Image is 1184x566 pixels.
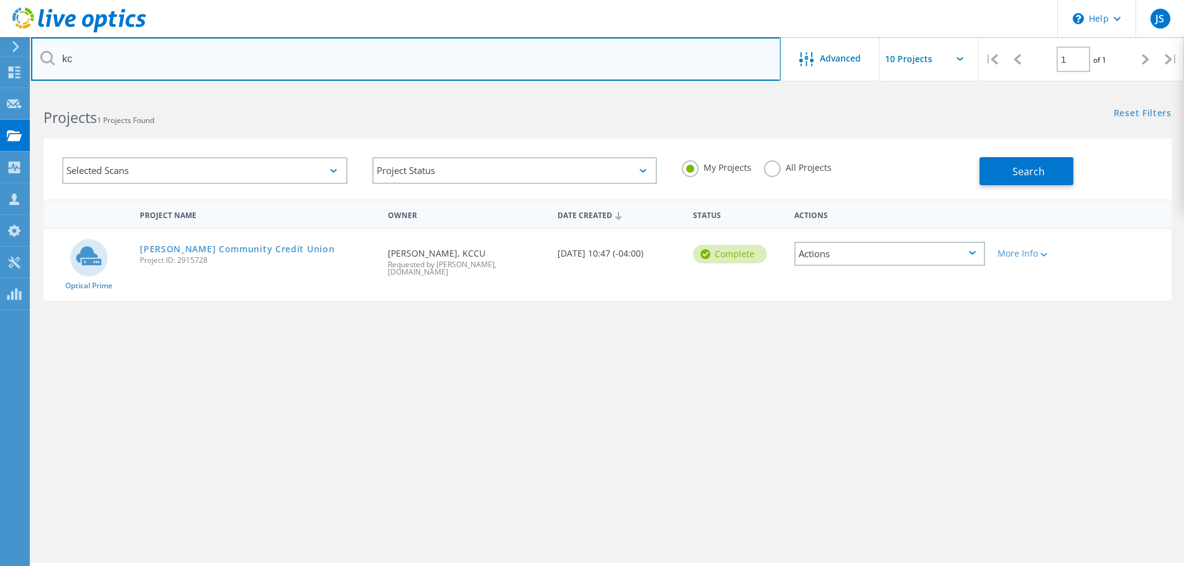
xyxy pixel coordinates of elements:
[1155,14,1164,24] span: JS
[551,229,687,270] div: [DATE] 10:47 (-04:00)
[44,107,97,127] b: Projects
[1093,55,1106,65] span: of 1
[65,282,112,290] span: Optical Prime
[980,157,1073,185] button: Search
[12,26,146,35] a: Live Optics Dashboard
[794,242,985,266] div: Actions
[382,229,551,288] div: [PERSON_NAME], KCCU
[693,245,767,263] div: Complete
[820,54,861,63] span: Advanced
[1159,37,1184,81] div: |
[979,37,1004,81] div: |
[687,203,788,226] div: Status
[788,203,991,226] div: Actions
[382,203,551,226] div: Owner
[1114,109,1172,119] a: Reset Filters
[140,245,334,253] a: [PERSON_NAME] Community Credit Union
[31,37,781,81] input: Search projects by name, owner, ID, company, etc
[682,160,751,172] label: My Projects
[372,157,658,184] div: Project Status
[1073,13,1084,24] svg: \n
[140,257,375,264] span: Project ID: 2915728
[97,115,154,126] span: 1 Projects Found
[388,261,544,276] span: Requested by [PERSON_NAME], [DOMAIN_NAME]
[134,203,382,226] div: Project Name
[764,160,832,172] label: All Projects
[62,157,347,184] div: Selected Scans
[551,203,687,226] div: Date Created
[1012,165,1045,178] span: Search
[998,249,1075,258] div: More Info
